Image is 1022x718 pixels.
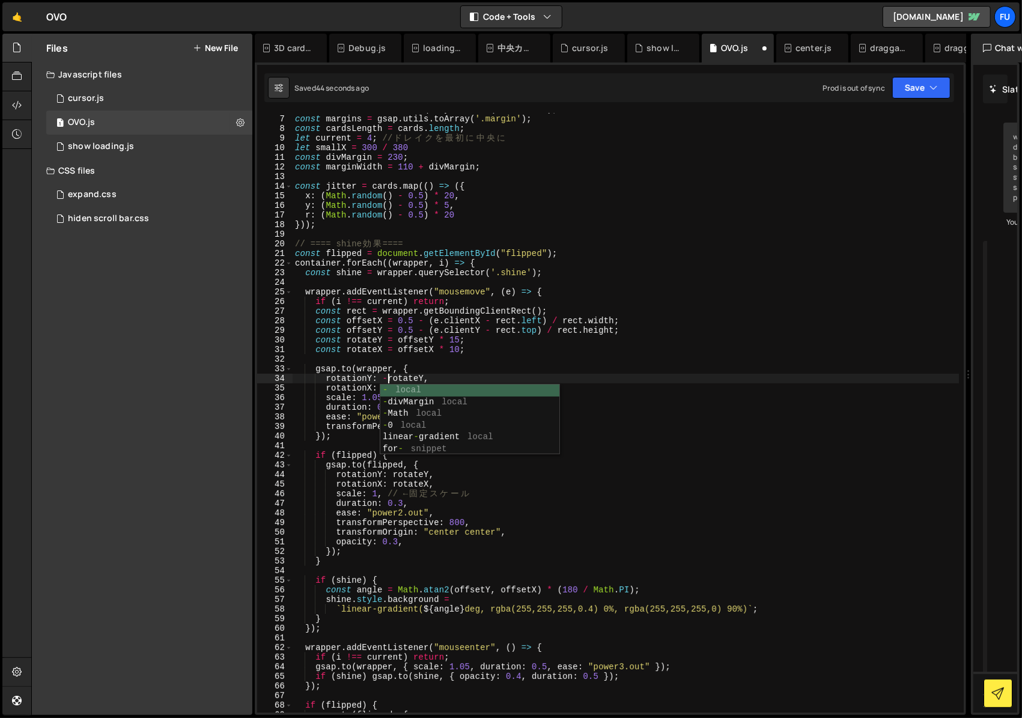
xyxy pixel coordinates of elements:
[257,268,293,278] div: 23
[46,207,257,231] div: 17267/47816.css
[274,42,312,54] div: 3D card.js
[257,585,293,595] div: 56
[257,604,293,614] div: 58
[257,153,293,162] div: 11
[257,431,293,441] div: 40
[257,162,293,172] div: 12
[257,278,293,287] div: 24
[257,230,293,239] div: 19
[316,83,369,93] div: 44 seconds ago
[68,141,134,152] div: show loading.js
[257,258,293,268] div: 22
[721,42,748,54] div: OVO.js
[257,441,293,451] div: 41
[68,213,149,224] div: hiden scroll bar.css
[257,691,293,701] div: 67
[257,662,293,672] div: 64
[257,479,293,489] div: 45
[257,383,293,393] div: 35
[497,42,536,54] div: 中央カードゆらゆら.js
[257,653,293,662] div: 63
[257,297,293,306] div: 26
[257,133,293,143] div: 9
[795,42,832,54] div: center.js
[257,556,293,566] div: 53
[257,210,293,220] div: 17
[572,42,608,54] div: cursor.js
[257,249,293,258] div: 21
[257,374,293,383] div: 34
[257,701,293,710] div: 68
[257,499,293,508] div: 47
[46,87,257,111] div: 17267/48012.js
[257,537,293,547] div: 51
[257,124,293,133] div: 8
[257,335,293,345] div: 30
[257,287,293,297] div: 25
[257,403,293,412] div: 37
[257,508,293,518] div: 48
[257,624,293,633] div: 60
[68,117,95,128] div: OVO.js
[46,135,257,159] div: 17267/48011.js
[870,42,908,54] div: draggable, scrollable.js
[257,354,293,364] div: 32
[257,191,293,201] div: 15
[257,306,293,316] div: 27
[257,201,293,210] div: 16
[994,6,1016,28] a: Fu
[257,345,293,354] div: 31
[257,143,293,153] div: 10
[257,172,293,181] div: 13
[193,43,238,53] button: New File
[646,42,685,54] div: show loading.js
[68,189,117,200] div: expand.css
[46,111,257,135] div: OVO.js
[2,2,32,31] a: 🤙
[46,41,68,55] h2: Files
[423,42,461,54] div: loadingPage.js
[257,643,293,653] div: 62
[257,239,293,249] div: 20
[32,62,252,87] div: Javascript files
[944,42,983,54] div: draggable using Observer.css
[257,316,293,326] div: 28
[257,614,293,624] div: 59
[348,42,386,54] div: Debug.js
[257,518,293,528] div: 49
[461,6,562,28] button: Code + Tools
[257,633,293,643] div: 61
[823,83,885,93] div: Prod is out of sync
[68,93,104,104] div: cursor.js
[892,77,951,99] button: Save
[56,119,64,129] span: 1
[46,10,67,24] div: OVO
[46,183,257,207] div: 17267/47820.css
[257,681,293,691] div: 66
[257,672,293,681] div: 65
[257,460,293,470] div: 43
[257,422,293,431] div: 39
[32,159,252,183] div: CSS files
[257,576,293,585] div: 55
[257,489,293,499] div: 46
[257,470,293,479] div: 44
[257,364,293,374] div: 33
[257,181,293,191] div: 14
[257,528,293,537] div: 50
[257,326,293,335] div: 29
[257,114,293,124] div: 7
[257,220,293,230] div: 18
[257,393,293,403] div: 36
[257,451,293,460] div: 42
[257,412,293,422] div: 38
[257,595,293,604] div: 57
[294,83,369,93] div: Saved
[257,547,293,556] div: 52
[257,566,293,576] div: 54
[883,6,991,28] a: [DOMAIN_NAME]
